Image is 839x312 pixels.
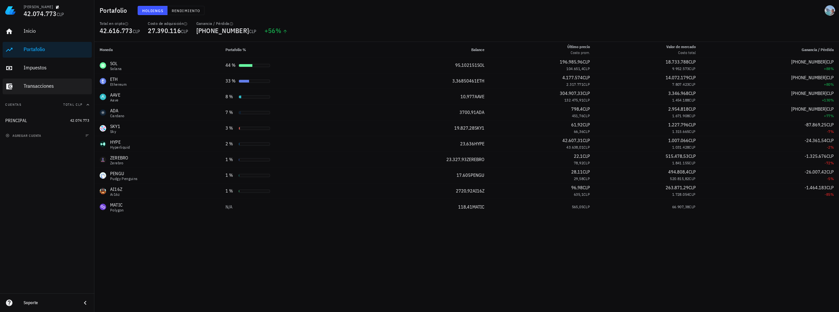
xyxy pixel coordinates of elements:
div: ZEREBRO [110,155,128,161]
div: ai16z [110,193,122,196]
span: SOL [477,62,484,68]
span: 118,41 [458,204,472,210]
span: CLP [583,204,590,209]
span: % [830,145,834,150]
a: Portafolio [3,42,92,58]
span: CLP [583,122,590,128]
span: 451,76 [572,113,583,118]
span: 1.031.428 [672,145,689,150]
span: CLP [583,153,590,159]
span: 798,4 [571,106,583,112]
span: CLP [689,113,695,118]
span: 2.954.818 [668,106,689,112]
span: -1.464.183 [805,185,827,191]
span: CLP [689,129,695,134]
div: Ethereum [110,83,127,86]
span: 7.807.423 [672,82,689,87]
span: 43.638,01 [566,145,583,150]
span: 42.074.773 [24,9,57,18]
span: CLP [689,204,695,209]
span: CLP [57,11,64,17]
div: Solana [110,67,122,71]
span: Holdings [142,8,164,13]
button: Holdings [138,6,168,15]
span: CLP [689,138,696,143]
div: 2 % [225,140,236,147]
span: CLP [583,192,590,197]
span: CLP [583,59,590,65]
span: CLP [583,160,590,165]
span: 27.390.116 [148,26,181,35]
span: CLP [689,75,696,81]
span: 104.651,4 [566,66,583,71]
div: PENGU-icon [100,172,106,179]
span: 2.317.771 [566,82,583,87]
span: [PHONE_NUMBER] [791,106,827,112]
span: CLP [583,176,590,181]
span: Total CLP [63,102,83,107]
span: CLP [689,192,695,197]
div: 1 % [225,188,236,194]
div: ETH [110,76,127,83]
div: ADA [110,107,125,114]
span: ETH [477,78,484,84]
span: ZEREBRO [467,156,484,162]
span: 515.478,53 [666,153,689,159]
a: Impuestos [3,60,92,76]
span: CLP [583,75,590,81]
span: 18.733.788 [666,59,689,65]
div: +130 [706,97,834,103]
span: CLP [583,90,590,96]
div: Costo prom. [567,50,590,56]
span: PENGU [471,172,484,178]
a: PRINCIPAL 42.074.773 [3,113,92,128]
span: AAVE [475,94,484,100]
div: Cardano [110,114,125,118]
span: CLP [583,98,590,102]
div: -72 [706,160,834,166]
div: 8 % [225,93,236,100]
span: CLP [827,59,834,65]
span: CLP [827,138,834,143]
div: -7 [706,128,834,135]
span: 2720,92 [456,188,473,194]
div: +77 [706,113,834,119]
span: 3700,91 [459,109,476,115]
span: % [830,113,834,118]
span: CLP [689,153,696,159]
span: % [830,192,834,197]
th: Ganancia / Pérdida: Sin ordenar. Pulse para ordenar de forma ascendente. [701,42,839,58]
span: CLP [689,122,696,128]
div: SOL [110,60,122,67]
span: CLP [689,82,695,87]
span: 304.907,33 [560,90,583,96]
span: CLP [583,138,590,143]
span: 1.315.665 [672,129,689,134]
span: CLP [689,176,695,181]
span: 61,92 [571,122,583,128]
div: AAVE [110,92,120,98]
a: Inicio [3,24,92,39]
button: Rendimiento [167,6,205,15]
span: CLP [689,160,695,165]
span: 1.728.054 [672,192,689,197]
span: MATIC [472,204,484,210]
a: Transacciones [3,79,92,94]
button: CuentasTotal CLP [3,97,92,113]
span: 263.871,29 [666,185,689,191]
span: 78,92 [574,160,583,165]
span: Balance [471,47,484,52]
span: Moneda [100,47,113,52]
span: 1.227.796 [668,122,689,128]
div: ZEREBRO-icon [100,156,106,163]
span: CLP [689,66,695,71]
div: ADA-icon [100,109,106,116]
div: -2 [706,144,834,151]
span: [PHONE_NUMBER] [791,59,827,65]
span: % [830,176,834,181]
div: MATIC-icon [100,204,106,210]
span: 3.346.968 [668,90,689,96]
div: 1 % [225,172,236,179]
span: CLP [689,185,696,191]
span: % [830,66,834,71]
